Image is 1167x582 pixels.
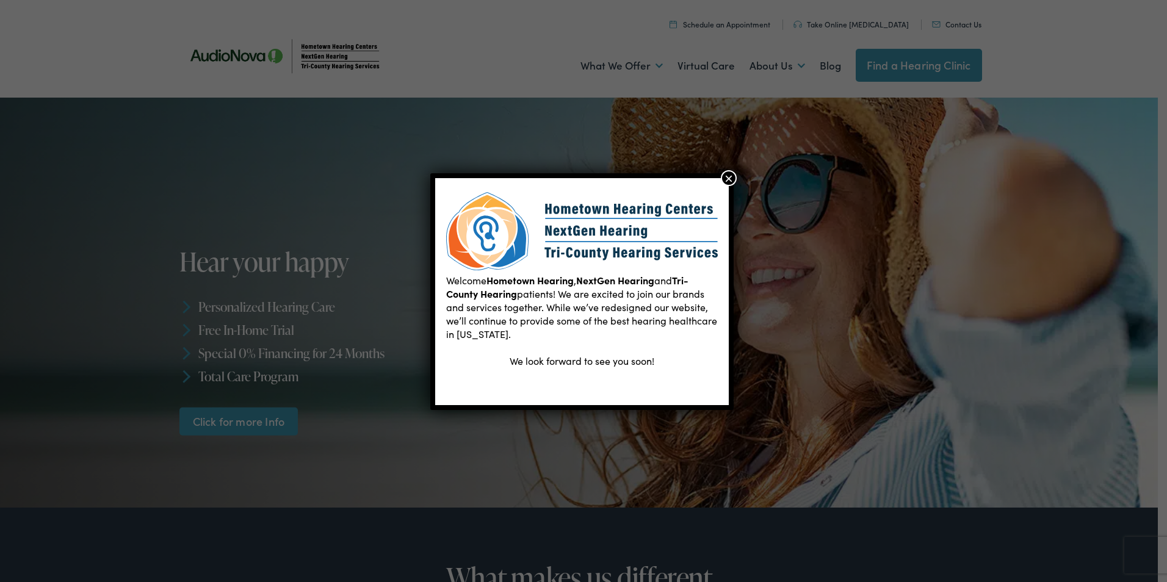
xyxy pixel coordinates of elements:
[446,273,717,340] span: Welcome , and patients! We are excited to join our brands and services together. While we’ve rede...
[576,273,654,287] b: NextGen Hearing
[721,170,737,186] button: Close
[486,273,574,287] b: Hometown Hearing
[446,273,688,300] b: Tri-County Hearing
[510,354,654,367] span: We look forward to see you soon!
